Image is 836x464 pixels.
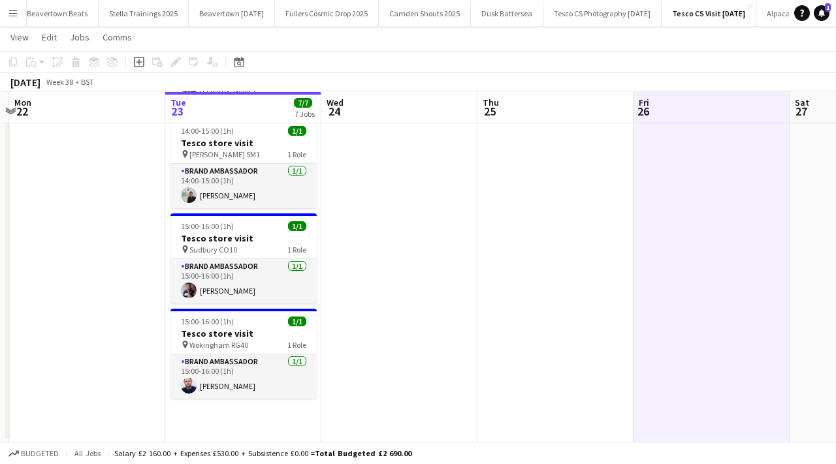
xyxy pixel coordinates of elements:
span: 14:00-15:00 (1h) [181,126,234,136]
span: 1 [825,3,831,12]
span: 15:00-16:00 (1h) [181,317,234,326]
div: Salary £2 160.00 + Expenses £530.00 + Subsistence £0.00 = [114,448,411,458]
span: 24 [325,104,344,119]
app-job-card: In progress14:00-15:00 (1h)1/1Tesco store visit [PERSON_NAME] SM11 RoleBrand Ambassador1/114:00-1... [170,108,317,208]
span: 27 [793,104,809,119]
span: Wokingham RG40 [189,340,248,350]
button: Fullers Cosmic Drop 2025 [275,1,379,26]
h3: Tesco store visit [170,328,317,339]
app-job-card: 15:00-16:00 (1h)1/1Tesco store visit Wokingham RG401 RoleBrand Ambassador1/115:00-16:00 (1h)[PERS... [170,309,317,399]
h3: Tesco store visit [170,137,317,149]
span: All jobs [72,448,103,458]
button: Beavertown Beats [16,1,99,26]
button: Camden Shouts 2025 [379,1,471,26]
span: 1 Role [287,149,306,159]
div: 7 Jobs [295,109,315,119]
span: Mon [14,97,31,108]
span: 15:00-16:00 (1h) [181,221,234,231]
a: Jobs [65,29,95,46]
app-card-role: Brand Ambassador1/115:00-16:00 (1h)[PERSON_NAME] [170,259,317,303]
button: Tesco CS Photography [DATE] [543,1,662,26]
a: 1 [814,5,829,21]
button: Alpacalypse [756,1,818,26]
span: 25 [481,104,499,119]
button: Stella Trainings 2025 [99,1,189,26]
span: Tue [170,97,186,108]
span: Comms [103,31,132,43]
div: BST [81,77,94,87]
span: Thu [483,97,499,108]
span: 22 [12,104,31,119]
div: [DATE] [10,76,40,89]
app-job-card: 15:00-16:00 (1h)1/1Tesco store visit Sudbury CO101 RoleBrand Ambassador1/115:00-16:00 (1h)[PERSON... [170,213,317,303]
span: [PERSON_NAME] SM1 [189,149,260,159]
app-card-role: Brand Ambassador1/115:00-16:00 (1h)[PERSON_NAME] [170,354,317,399]
app-card-role: Brand Ambassador1/114:00-15:00 (1h)[PERSON_NAME] [170,164,317,208]
span: Sat [795,97,809,108]
span: 23 [169,104,186,119]
span: Week 38 [43,77,76,87]
a: View [5,29,34,46]
span: Sudbury CO10 [189,245,237,255]
span: 1/1 [288,126,306,136]
span: 1 Role [287,340,306,350]
span: 1/1 [288,221,306,231]
span: Budgeted [21,449,59,458]
span: 1/1 [288,317,306,326]
button: Dusk Battersea [471,1,543,26]
span: 7/7 [294,98,312,108]
h3: Tesco store visit [170,232,317,244]
span: Edit [42,31,57,43]
span: Fri [639,97,649,108]
button: Tesco CS Visit [DATE] [662,1,756,26]
span: Jobs [70,31,89,43]
button: Beavertown [DATE] [189,1,275,26]
button: Budgeted [7,446,61,461]
span: 26 [637,104,649,119]
a: Comms [97,29,137,46]
span: 1 Role [287,245,306,255]
span: Wed [327,97,344,108]
span: View [10,31,29,43]
a: Edit [37,29,62,46]
span: Total Budgeted £2 690.00 [315,448,411,458]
